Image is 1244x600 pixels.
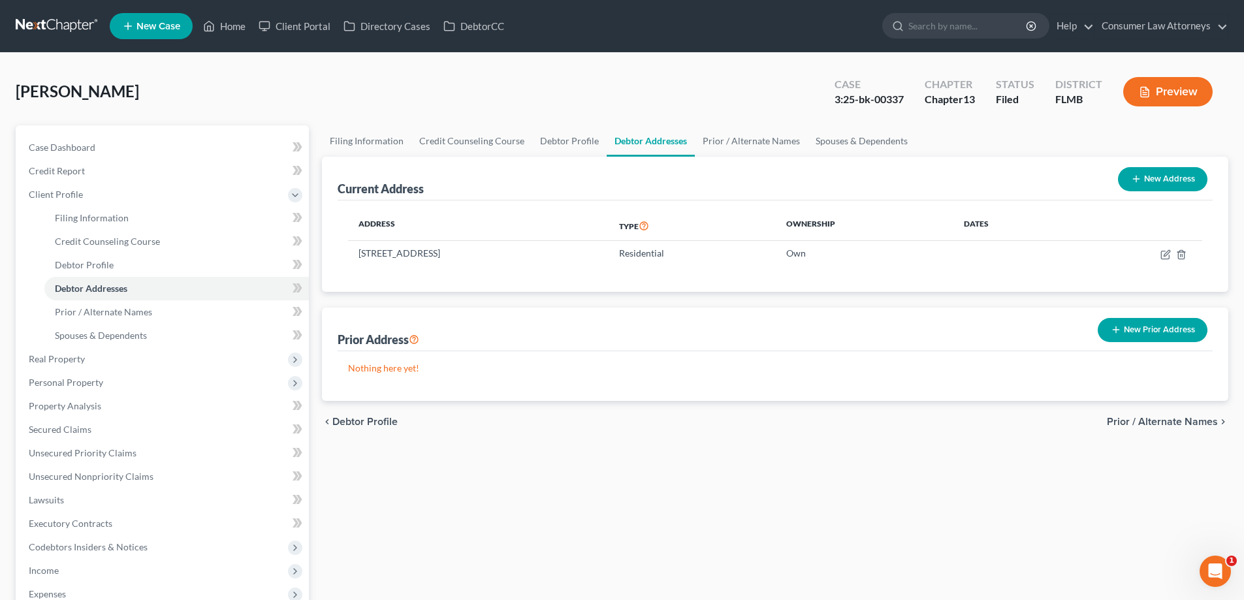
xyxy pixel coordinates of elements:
[337,14,437,38] a: Directory Cases
[835,92,904,107] div: 3:25-bk-00337
[348,362,1202,375] p: Nothing here yet!
[338,181,424,197] div: Current Address
[55,212,129,223] span: Filing Information
[963,93,975,105] span: 13
[55,330,147,341] span: Spouses & Dependents
[29,189,83,200] span: Client Profile
[29,588,66,599] span: Expenses
[1123,77,1213,106] button: Preview
[29,471,153,482] span: Unsecured Nonpriority Claims
[808,125,916,157] a: Spouses & Dependents
[136,22,180,31] span: New Case
[29,494,64,505] span: Lawsuits
[1226,556,1237,566] span: 1
[332,417,398,427] span: Debtor Profile
[29,424,91,435] span: Secured Claims
[18,418,309,441] a: Secured Claims
[55,283,127,294] span: Debtor Addresses
[1055,77,1102,92] div: District
[1107,417,1218,427] span: Prior / Alternate Names
[322,125,411,157] a: Filing Information
[776,241,953,266] td: Own
[996,92,1034,107] div: Filed
[44,324,309,347] a: Spouses & Dependents
[44,277,309,300] a: Debtor Addresses
[18,465,309,488] a: Unsecured Nonpriority Claims
[996,77,1034,92] div: Status
[55,306,152,317] span: Prior / Alternate Names
[776,211,953,241] th: Ownership
[18,441,309,465] a: Unsecured Priority Claims
[16,82,139,101] span: [PERSON_NAME]
[29,518,112,529] span: Executory Contracts
[1050,14,1094,38] a: Help
[411,125,532,157] a: Credit Counseling Course
[1098,318,1207,342] button: New Prior Address
[29,377,103,388] span: Personal Property
[835,77,904,92] div: Case
[1107,417,1228,427] button: Prior / Alternate Names chevron_right
[18,512,309,535] a: Executory Contracts
[18,159,309,183] a: Credit Report
[925,92,975,107] div: Chapter
[322,417,332,427] i: chevron_left
[55,259,114,270] span: Debtor Profile
[44,253,309,277] a: Debtor Profile
[29,142,95,153] span: Case Dashboard
[18,394,309,418] a: Property Analysis
[55,236,160,247] span: Credit Counseling Course
[252,14,337,38] a: Client Portal
[953,211,1070,241] th: Dates
[1218,417,1228,427] i: chevron_right
[44,206,309,230] a: Filing Information
[609,241,776,266] td: Residential
[29,165,85,176] span: Credit Report
[437,14,511,38] a: DebtorCC
[322,417,398,427] button: chevron_left Debtor Profile
[29,400,101,411] span: Property Analysis
[348,241,609,266] td: [STREET_ADDRESS]
[29,353,85,364] span: Real Property
[18,488,309,512] a: Lawsuits
[1095,14,1228,38] a: Consumer Law Attorneys
[29,565,59,576] span: Income
[44,230,309,253] a: Credit Counseling Course
[18,136,309,159] a: Case Dashboard
[925,77,975,92] div: Chapter
[1200,556,1231,587] iframe: Intercom live chat
[29,541,148,552] span: Codebtors Insiders & Notices
[29,447,136,458] span: Unsecured Priority Claims
[908,14,1028,38] input: Search by name...
[197,14,252,38] a: Home
[695,125,808,157] a: Prior / Alternate Names
[609,211,776,241] th: Type
[44,300,309,324] a: Prior / Alternate Names
[1118,167,1207,191] button: New Address
[348,211,609,241] th: Address
[338,332,419,347] div: Prior Address
[607,125,695,157] a: Debtor Addresses
[1055,92,1102,107] div: FLMB
[532,125,607,157] a: Debtor Profile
